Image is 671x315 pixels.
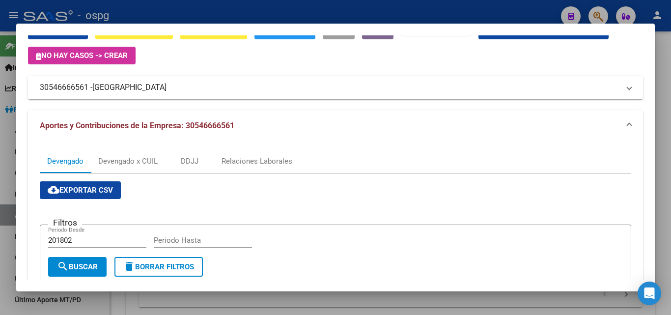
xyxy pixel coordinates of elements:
[47,156,84,167] div: Devengado
[28,110,643,142] mat-expansion-panel-header: Aportes y Contribuciones de la Empresa: 30546666561
[57,262,98,271] span: Buscar
[36,51,128,60] span: No hay casos -> Crear
[48,257,107,277] button: Buscar
[92,82,167,93] span: [GEOGRAPHIC_DATA]
[48,186,113,195] span: Exportar CSV
[57,260,69,272] mat-icon: search
[48,217,82,228] h3: Filtros
[181,156,198,167] div: DDJJ
[28,47,136,64] button: No hay casos -> Crear
[40,181,121,199] button: Exportar CSV
[123,262,194,271] span: Borrar Filtros
[40,121,234,130] span: Aportes y Contribuciones de la Empresa: 30546666561
[98,156,158,167] div: Devengado x CUIL
[28,76,643,99] mat-expansion-panel-header: 30546666561 -[GEOGRAPHIC_DATA]
[48,184,59,196] mat-icon: cloud_download
[114,257,203,277] button: Borrar Filtros
[222,156,292,167] div: Relaciones Laborales
[638,282,661,305] div: Open Intercom Messenger
[123,260,135,272] mat-icon: delete
[40,82,619,93] mat-panel-title: 30546666561 -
